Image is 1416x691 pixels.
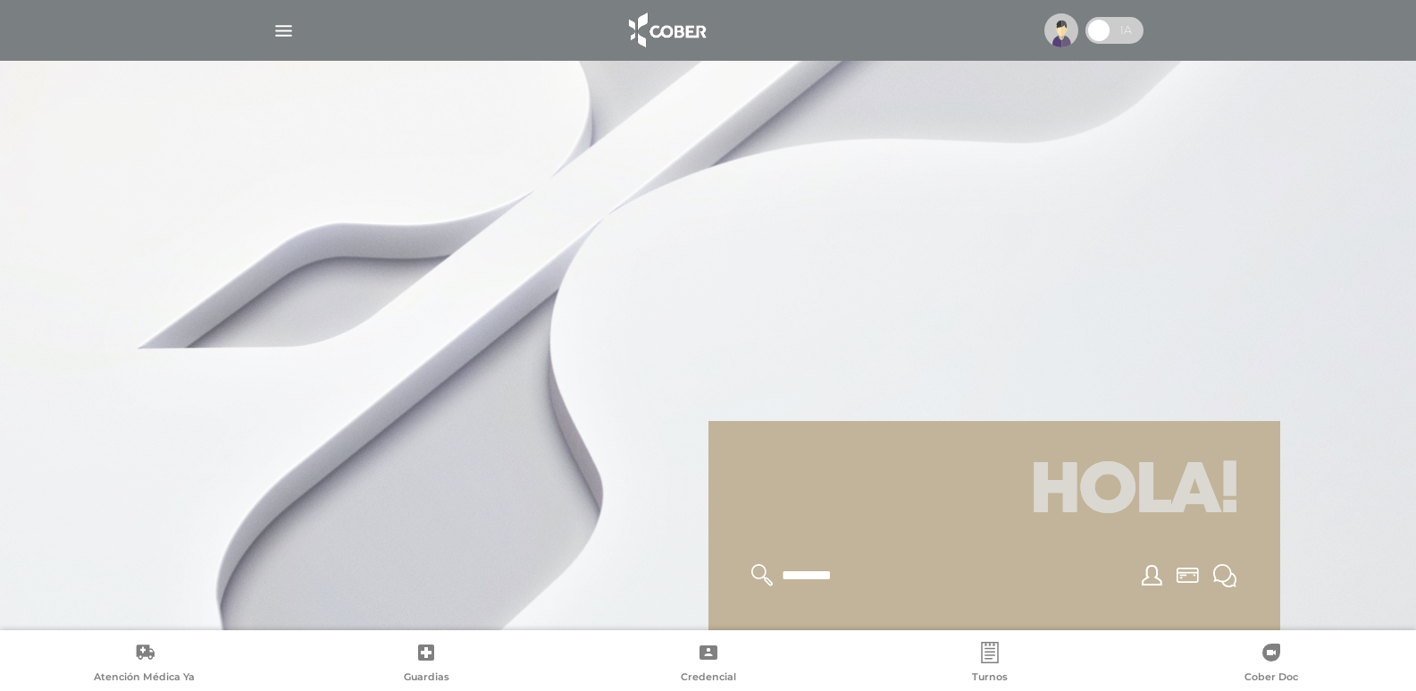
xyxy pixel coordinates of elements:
[272,20,295,42] img: Cober_menu-lines-white.svg
[619,9,713,52] img: logo_cober_home-white.png
[567,642,849,687] a: Credencial
[94,670,195,687] span: Atención Médica Ya
[404,670,449,687] span: Guardias
[972,670,1008,687] span: Turnos
[681,670,736,687] span: Credencial
[285,642,566,687] a: Guardias
[849,642,1130,687] a: Turnos
[1131,642,1412,687] a: Cober Doc
[4,642,285,687] a: Atención Médica Ya
[1044,13,1078,47] img: profile-placeholder.svg
[730,442,1259,543] h1: Hola!
[1244,670,1298,687] span: Cober Doc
